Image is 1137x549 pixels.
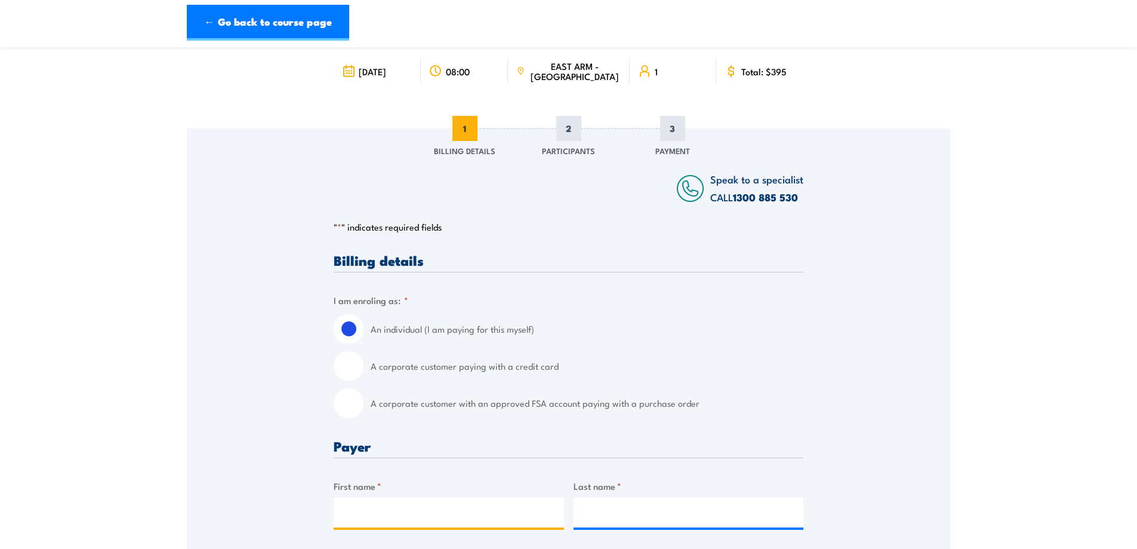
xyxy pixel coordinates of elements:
h3: Payer [334,439,803,453]
span: 3 [660,116,685,141]
span: EAST ARM - [GEOGRAPHIC_DATA] [528,61,621,81]
span: 2 [556,116,581,141]
p: " " indicates required fields [334,221,803,233]
h3: Billing details [334,253,803,267]
legend: I am enroling as: [334,293,408,307]
a: 1300 885 530 [733,189,798,205]
span: 1 [655,66,658,76]
label: A corporate customer with an approved FSA account paying with a purchase order [371,388,803,418]
span: [DATE] [359,66,386,76]
span: Speak to a specialist CALL [710,171,803,204]
label: A corporate customer paying with a credit card [371,351,803,381]
span: 08:00 [446,66,470,76]
label: First name [334,479,564,493]
span: Payment [655,145,690,157]
span: 1 [452,116,477,141]
span: Total: $395 [741,66,787,76]
span: Participants [542,145,595,157]
span: Billing Details [434,145,495,157]
label: An individual (I am paying for this myself) [371,314,803,344]
label: Last name [574,479,804,493]
a: ← Go back to course page [187,5,349,41]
